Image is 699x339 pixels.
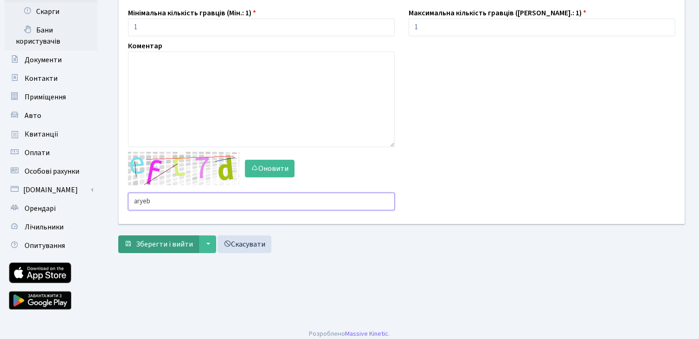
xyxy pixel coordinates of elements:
a: Лічильники [5,218,97,236]
a: Опитування [5,236,97,255]
a: Скасувати [218,235,271,253]
a: Скарги [5,2,97,21]
a: Квитанції [5,125,97,143]
a: Оплати [5,143,97,162]
a: Контакти [5,69,97,88]
a: Massive Kinetic [346,329,389,339]
a: Приміщення [5,88,97,106]
label: Мінімальна кількість гравців (Мін.: 1) [128,7,256,19]
span: Особові рахунки [25,166,79,176]
a: Орендарі [5,199,97,218]
span: Приміщення [25,92,66,102]
a: Документи [5,51,97,69]
span: Контакти [25,73,58,84]
div: Розроблено . [309,329,390,339]
img: default [128,152,239,185]
label: Коментар [128,40,162,52]
span: Авто [25,111,41,121]
button: Оновити [245,160,295,177]
button: Зберегти і вийти [118,235,199,253]
span: Документи [25,55,62,65]
span: Лічильники [25,222,64,232]
a: [DOMAIN_NAME] [5,181,97,199]
input: Введіть текст із зображення [128,193,395,210]
span: Оплати [25,148,50,158]
span: Зберегти і вийти [136,239,193,249]
a: Авто [5,106,97,125]
span: Опитування [25,241,65,251]
span: Квитанції [25,129,58,139]
a: Бани користувачів [5,21,97,51]
a: Особові рахунки [5,162,97,181]
label: Максимальна кількість гравців ([PERSON_NAME].: 1) [409,7,586,19]
span: Орендарі [25,203,56,214]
